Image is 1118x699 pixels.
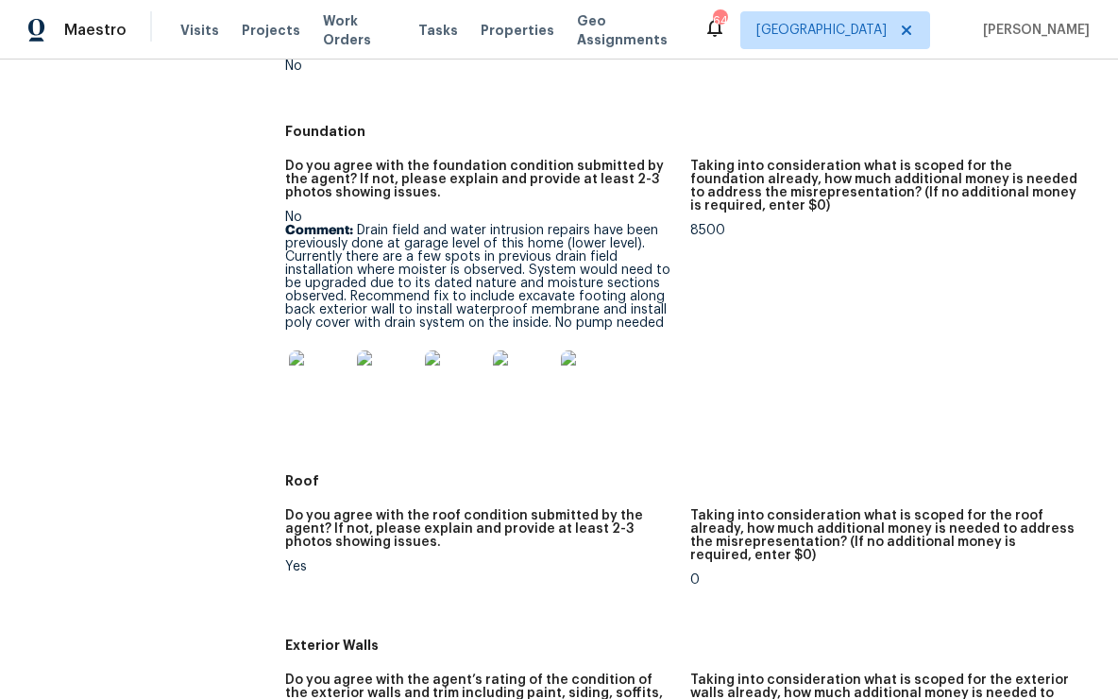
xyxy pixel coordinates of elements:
h5: Do you agree with the roof condition submitted by the agent? If not, please explain and provide a... [285,509,675,549]
h5: Do you agree with the foundation condition submitted by the agent? If not, please explain and pro... [285,160,675,199]
h5: Taking into consideration what is scoped for the foundation already, how much additional money is... [690,160,1080,213]
p: Drain field and water intrusion repairs have been previously done at garage level of this home (l... [285,224,675,330]
span: Visits [180,21,219,40]
span: Geo Assignments [577,11,681,49]
span: Properties [481,21,554,40]
div: Yes [285,560,675,573]
h5: Foundation [285,122,1095,141]
span: Maestro [64,21,127,40]
span: Tasks [418,24,458,37]
h5: Taking into consideration what is scoped for the roof already, how much additional money is neede... [690,509,1080,562]
div: No [285,211,675,422]
h5: Roof [285,471,1095,490]
div: No [285,60,675,73]
h5: Exterior Walls [285,636,1095,655]
div: 8500 [690,224,1080,237]
span: [PERSON_NAME] [975,21,1090,40]
div: 0 [690,573,1080,587]
span: Work Orders [323,11,396,49]
b: Comment: [285,224,353,237]
span: Projects [242,21,300,40]
span: [GEOGRAPHIC_DATA] [756,21,887,40]
div: 64 [713,11,726,30]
